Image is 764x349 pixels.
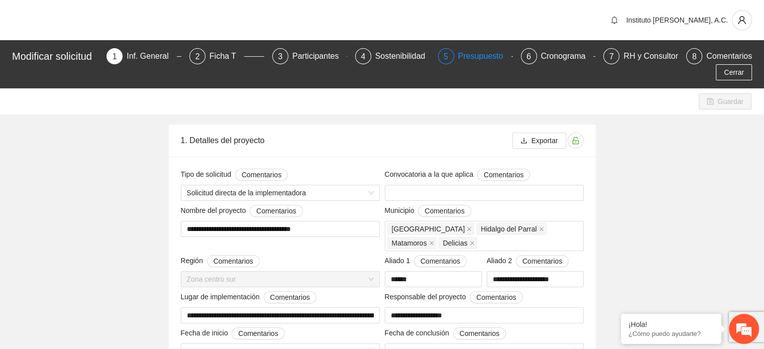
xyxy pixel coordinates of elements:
span: Estamos en línea. [58,116,139,217]
span: Matamoros [387,237,436,249]
textarea: Escriba su mensaje y pulse “Intro” [5,238,191,273]
div: Presupuesto [458,48,511,64]
button: Nombre del proyecto [250,205,302,217]
span: Lugar de implementación [181,291,316,303]
button: Fecha de inicio [232,327,284,339]
span: close [467,226,472,231]
button: downloadExportar [512,133,566,149]
div: 3Participantes [272,48,347,64]
span: bell [607,16,622,24]
div: ¡Hola! [628,320,714,328]
div: Minimizar ventana de chat en vivo [165,5,189,29]
div: 7RH y Consultores [603,48,678,64]
button: Municipio [418,205,471,217]
span: Responsable del proyecto [385,291,523,303]
div: Sostenibilidad [375,48,433,64]
div: 8Comentarios [686,48,752,64]
span: Hidalgo del Parral [476,223,546,235]
span: 1 [113,52,117,61]
div: RH y Consultores [623,48,694,64]
div: 5Presupuesto [438,48,513,64]
span: Comentarios [420,256,460,267]
button: unlock [568,133,584,149]
span: Comentarios [476,292,516,303]
div: Comentarios [706,48,752,64]
span: Convocatoria a la que aplica [385,169,530,181]
span: Comentarios [213,256,253,267]
button: Región [207,255,260,267]
span: Chihuahua [387,223,475,235]
div: Modificar solicitud [12,48,100,64]
button: Aliado 2 [516,255,569,267]
span: 3 [278,52,282,61]
span: Comentarios [460,328,499,339]
span: close [470,241,475,246]
div: Inf. General [127,48,177,64]
span: Comentarios [424,205,464,216]
span: Comentarios [242,169,281,180]
span: Exportar [531,135,558,146]
span: Nombre del proyecto [181,205,303,217]
button: Responsable del proyecto [470,291,522,303]
span: 4 [361,52,365,61]
div: 1. Detalles del proyecto [181,126,512,155]
button: Fecha de conclusión [453,327,506,339]
span: Aliado 2 [487,255,569,267]
span: Fecha de inicio [181,327,285,339]
span: 5 [444,52,448,61]
div: 6Cronograma [521,48,596,64]
div: Chatee con nosotros ahora [52,51,169,64]
span: Instituto [PERSON_NAME], A.C. [626,16,728,24]
p: ¿Cómo puedo ayudarte? [628,330,714,337]
span: Hidalgo del Parral [481,223,536,235]
div: 1Inf. General [106,48,181,64]
button: saveGuardar [699,93,751,109]
span: Comentarios [522,256,562,267]
span: Aliado 1 [385,255,467,267]
span: Comentarios [484,169,523,180]
button: Convocatoria a la que aplica [477,169,530,181]
span: 6 [526,52,531,61]
span: 7 [609,52,614,61]
span: Fecha de conclusión [385,327,506,339]
button: bell [606,12,622,28]
button: Aliado 1 [414,255,467,267]
div: 4Sostenibilidad [355,48,430,64]
span: download [520,137,527,145]
span: unlock [568,137,583,145]
button: user [732,10,752,30]
div: 2Ficha T [189,48,264,64]
span: 2 [195,52,200,61]
span: Comentarios [238,328,278,339]
span: Matamoros [392,238,427,249]
div: Cronograma [541,48,594,64]
span: Comentarios [270,292,310,303]
span: Región [181,255,260,267]
div: Participantes [292,48,347,64]
span: Delicias [443,238,468,249]
span: Municipio [385,205,471,217]
span: 8 [692,52,697,61]
span: Zona centro sur [187,272,374,287]
span: close [539,226,544,231]
span: [GEOGRAPHIC_DATA] [392,223,465,235]
span: Tipo de solicitud [181,169,288,181]
span: user [732,16,751,25]
button: Lugar de implementación [264,291,316,303]
span: Solicitud directa de la implementadora [187,185,374,200]
span: Cerrar [724,67,744,78]
button: Tipo de solicitud [235,169,288,181]
div: Ficha T [209,48,244,64]
span: close [429,241,434,246]
button: Cerrar [716,64,752,80]
span: Comentarios [256,205,296,216]
span: Delicias [439,237,477,249]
